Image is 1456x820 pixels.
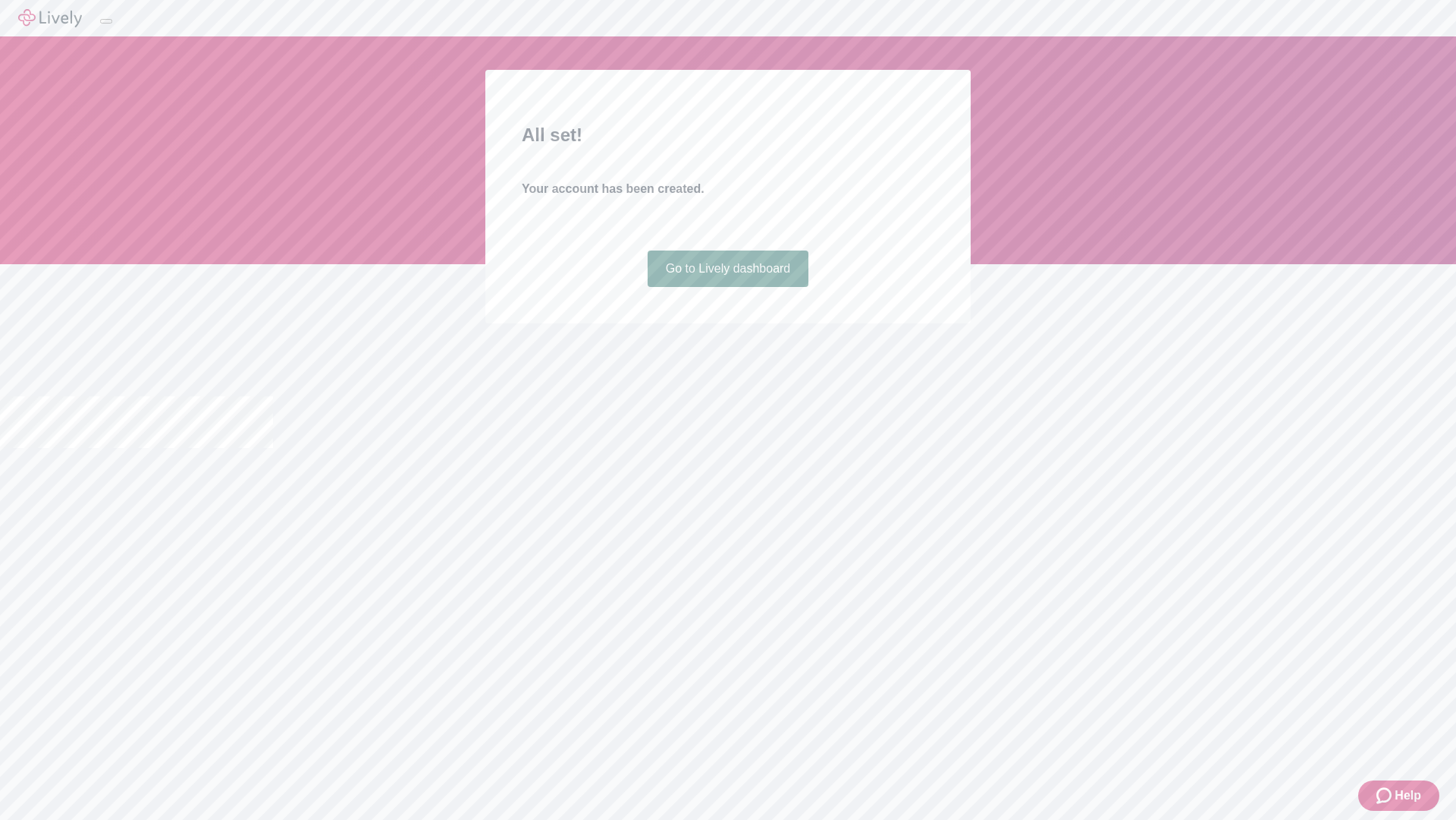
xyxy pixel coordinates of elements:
[18,9,82,27] img: Lively
[522,180,934,198] h4: Your account has been created.
[100,19,112,24] button: Log out
[522,121,934,149] h2: All set!
[648,251,809,287] a: Go to Lively dashboard
[1358,781,1439,811] button: Zendesk support iconHelp
[1395,787,1421,805] span: Help
[1376,787,1395,805] svg: Zendesk support icon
